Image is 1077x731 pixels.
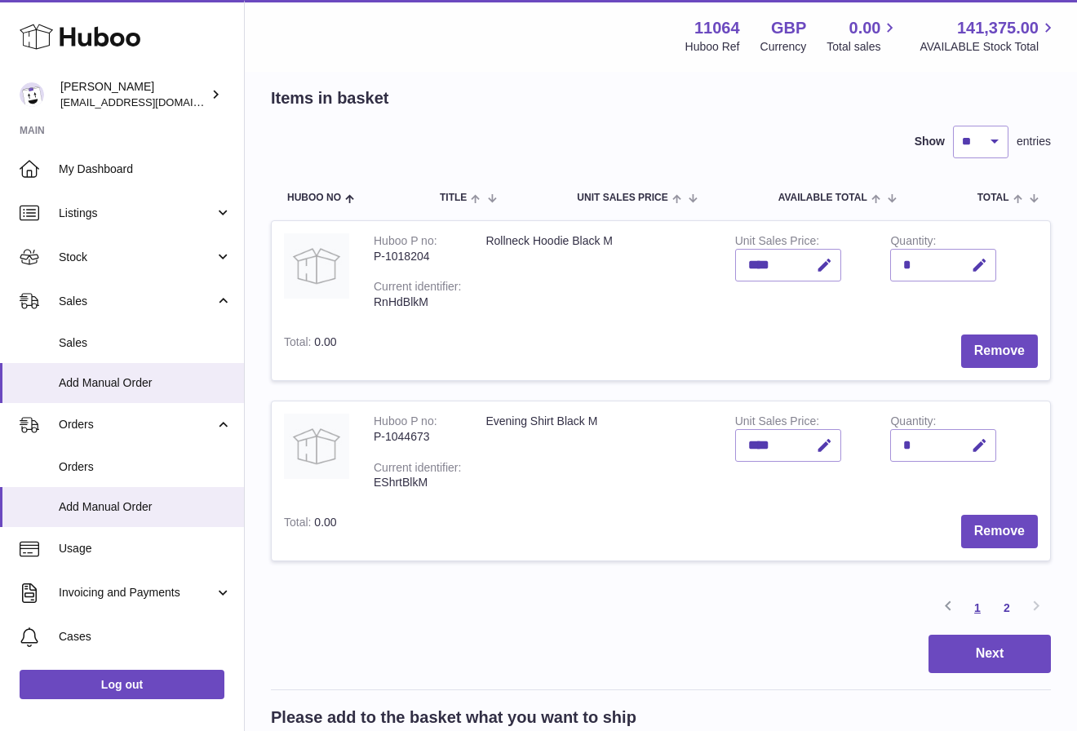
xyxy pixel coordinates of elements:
label: Total [284,335,314,352]
span: 0.00 [314,335,336,348]
strong: GBP [771,17,806,39]
span: 141,375.00 [957,17,1039,39]
a: 2 [992,593,1022,622]
a: 0.00 Total sales [827,17,899,55]
label: Unit Sales Price [735,414,819,432]
span: [EMAIL_ADDRESS][DOMAIN_NAME] [60,95,240,109]
label: Total [284,516,314,533]
h2: Items in basket [271,87,389,109]
span: Sales [59,335,232,351]
div: Huboo Ref [685,39,740,55]
label: Quantity [890,414,936,432]
span: Huboo no [287,193,341,203]
span: Listings [59,206,215,221]
div: P-1044673 [374,429,461,445]
div: Currency [760,39,807,55]
span: 0.00 [314,516,336,529]
img: Evening Shirt Black M [284,414,349,479]
div: Huboo P no [374,414,437,432]
a: 1 [963,593,992,622]
span: Title [440,193,467,203]
div: Huboo P no [374,234,437,251]
span: Stock [59,250,215,265]
div: RnHdBlkM [374,295,461,310]
img: Rollneck Hoodie Black M [284,233,349,299]
a: Log out [20,670,224,699]
span: Add Manual Order [59,499,232,515]
td: Evening Shirt Black M [473,401,722,503]
img: imichellrs@gmail.com [20,82,44,107]
span: Orders [59,417,215,432]
label: Quantity [890,234,936,251]
label: Unit Sales Price [735,234,819,251]
div: Current identifier [374,461,461,478]
span: AVAILABLE Total [778,193,867,203]
span: Total sales [827,39,899,55]
span: Orders [59,459,232,475]
span: My Dashboard [59,162,232,177]
button: Remove [961,515,1038,548]
span: Cases [59,629,232,645]
a: 141,375.00 AVAILABLE Stock Total [920,17,1057,55]
span: Total [977,193,1009,203]
td: Rollneck Hoodie Black M [473,221,722,322]
button: Next [929,635,1051,673]
label: Show [915,134,945,149]
span: Add Manual Order [59,375,232,391]
span: 0.00 [849,17,881,39]
strong: 11064 [694,17,740,39]
h2: Please add to the basket what you want to ship [271,707,636,729]
span: Unit Sales Price [577,193,667,203]
span: Sales [59,294,215,309]
div: P-1018204 [374,249,461,264]
div: EShrtBlkM [374,475,461,490]
button: Remove [961,334,1038,368]
span: entries [1017,134,1051,149]
span: Usage [59,541,232,556]
div: Current identifier [374,280,461,297]
span: Invoicing and Payments [59,585,215,600]
span: AVAILABLE Stock Total [920,39,1057,55]
div: [PERSON_NAME] [60,79,207,110]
